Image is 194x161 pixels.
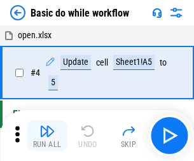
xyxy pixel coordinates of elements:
div: Run All [33,141,62,148]
div: to [160,58,167,67]
div: 5 [48,75,58,90]
img: Settings menu [169,5,184,20]
button: Run All [27,120,67,151]
img: Run All [39,123,55,139]
span: open.xlsx [18,30,52,40]
div: Basic do while workflow [31,7,129,19]
span: # 4 [31,67,40,78]
div: cell [96,58,108,67]
img: Main button [159,125,179,146]
img: Back [10,5,25,20]
img: Support [152,8,162,18]
button: Skip [108,120,149,151]
div: Skip [121,141,137,148]
div: Update [60,55,91,70]
div: Sheet1!A5 [113,55,155,70]
img: Skip [121,123,136,139]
